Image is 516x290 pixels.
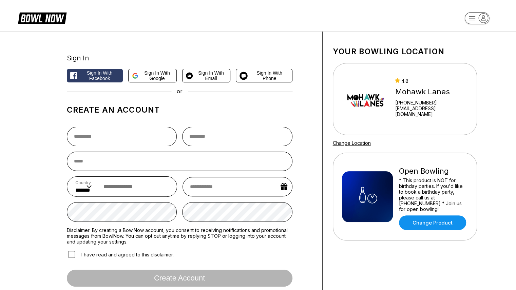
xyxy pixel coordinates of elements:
[395,87,467,96] div: Mohawk Lanes
[67,69,123,82] button: Sign in with Facebook
[333,140,371,146] a: Change Location
[342,171,393,222] img: Open Bowling
[67,105,292,115] h1: Create an account
[342,74,389,124] img: Mohawk Lanes
[68,251,75,258] input: I have read and agreed to this disclaimer.
[399,215,466,230] a: Change Product
[67,54,292,62] div: Sign In
[395,78,467,84] div: 4.8
[67,250,174,259] label: I have read and agreed to this disclaimer.
[395,105,467,117] a: [EMAIL_ADDRESS][DOMAIN_NAME]
[236,69,292,82] button: Sign in with Phone
[182,69,230,82] button: Sign in with Email
[67,227,292,245] label: Disclaimer: By creating a BowlNow account, you consent to receiving notifications and promotional...
[67,88,292,95] div: or
[128,69,176,82] button: Sign in with Google
[141,70,173,81] span: Sign in with Google
[395,100,467,105] div: [PHONE_NUMBER]
[80,70,120,81] span: Sign in with Facebook
[333,47,477,56] h1: Your bowling location
[399,177,468,212] div: * This product is NOT for birthday parties. If you'd like to book a birthday party, please call u...
[399,167,468,176] div: Open Bowling
[250,70,289,81] span: Sign in with Phone
[75,180,92,185] label: Country
[195,70,227,81] span: Sign in with Email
